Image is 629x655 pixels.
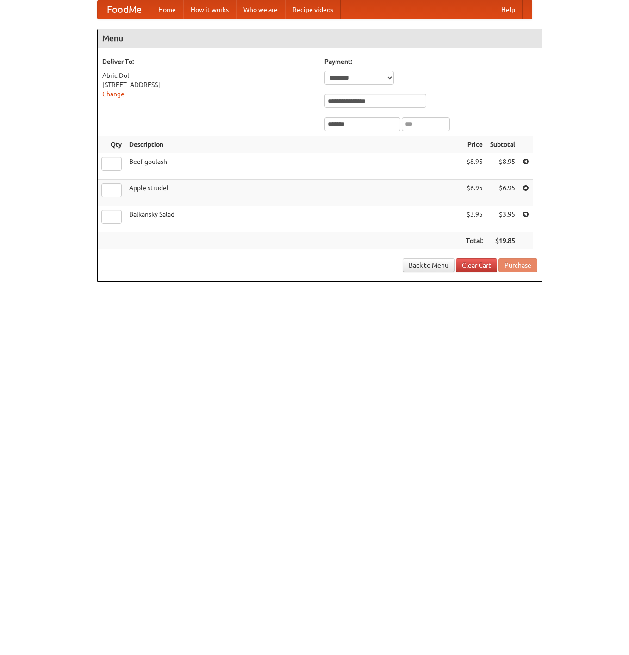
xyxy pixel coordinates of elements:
td: $6.95 [462,180,486,206]
td: Apple strudel [125,180,462,206]
td: $6.95 [486,180,519,206]
th: Price [462,136,486,153]
h4: Menu [98,29,542,48]
th: Total: [462,232,486,250]
button: Purchase [498,258,537,272]
a: Recipe videos [285,0,341,19]
a: Home [151,0,183,19]
td: $8.95 [486,153,519,180]
td: Balkánský Salad [125,206,462,232]
h5: Payment: [324,57,537,66]
a: Help [494,0,523,19]
td: $3.95 [486,206,519,232]
td: $8.95 [462,153,486,180]
th: Qty [98,136,125,153]
a: Clear Cart [456,258,497,272]
td: Beef goulash [125,153,462,180]
h5: Deliver To: [102,57,315,66]
a: Who we are [236,0,285,19]
th: Subtotal [486,136,519,153]
th: $19.85 [486,232,519,250]
a: How it works [183,0,236,19]
div: [STREET_ADDRESS] [102,80,315,89]
a: FoodMe [98,0,151,19]
td: $3.95 [462,206,486,232]
th: Description [125,136,462,153]
a: Change [102,90,125,98]
div: Abric Dol [102,71,315,80]
a: Back to Menu [403,258,455,272]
